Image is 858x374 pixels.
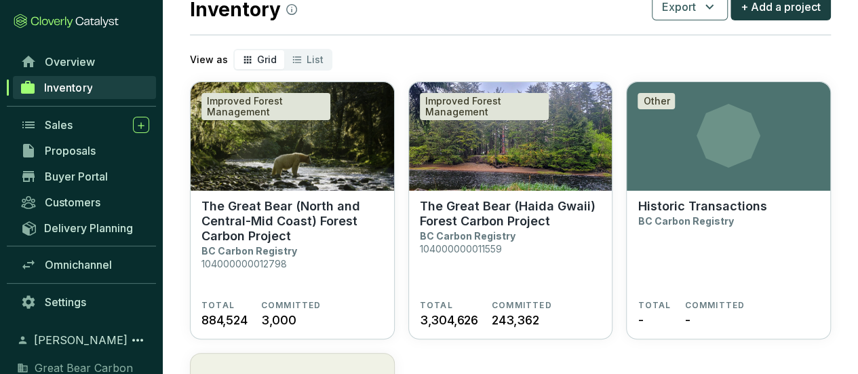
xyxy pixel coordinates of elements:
[409,82,612,191] img: The Great Bear (Haida Gwaii) Forest Carbon Project
[261,311,296,329] span: 3,000
[14,50,156,73] a: Overview
[201,199,383,244] p: The Great Bear (North and Central-Mid Coast) Forest Carbon Project
[257,54,277,65] span: Grid
[45,118,73,132] span: Sales
[201,311,248,329] span: 884,524
[408,81,613,339] a: The Great Bear (Haida Gwaii) Forest Carbon ProjectImproved Forest ManagementThe Great Bear (Haida...
[14,191,156,214] a: Customers
[13,76,156,99] a: Inventory
[420,199,602,229] p: The Great Bear (Haida Gwaii) Forest Carbon Project
[45,195,100,209] span: Customers
[44,81,92,94] span: Inventory
[638,311,643,329] span: -
[201,245,297,257] p: BC Carbon Registry
[684,300,745,311] span: COMMITTED
[201,300,235,311] span: TOTAL
[420,243,502,255] p: 104000000011559
[638,300,671,311] span: TOTAL
[492,311,539,329] span: 243,362
[201,258,287,269] p: 104000000012798
[45,144,96,157] span: Proposals
[14,217,156,239] a: Delivery Planning
[420,300,453,311] span: TOTAL
[14,253,156,276] a: Omnichannel
[190,81,395,339] a: The Great Bear (North and Central-Mid Coast) Forest Carbon ProjectImproved Forest ManagementThe G...
[638,93,675,109] div: Other
[261,300,321,311] span: COMMITTED
[626,81,831,339] a: OtherHistoric TransactionsBC Carbon RegistryTOTAL-COMMITTED-
[45,258,112,272] span: Omnichannel
[14,139,156,162] a: Proposals
[45,295,86,309] span: Settings
[34,332,128,348] span: [PERSON_NAME]
[420,93,549,120] div: Improved Forest Management
[14,291,156,314] a: Settings
[420,311,478,329] span: 3,304,626
[190,53,228,67] p: View as
[201,93,330,120] div: Improved Forest Management
[45,55,95,69] span: Overview
[233,49,332,71] div: segmented control
[492,300,552,311] span: COMMITTED
[191,82,394,191] img: The Great Bear (North and Central-Mid Coast) Forest Carbon Project
[684,311,690,329] span: -
[45,170,108,183] span: Buyer Portal
[638,199,766,214] p: Historic Transactions
[14,165,156,188] a: Buyer Portal
[638,215,733,227] p: BC Carbon Registry
[420,230,515,242] p: BC Carbon Registry
[307,54,324,65] span: List
[14,113,156,136] a: Sales
[44,221,133,235] span: Delivery Planning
